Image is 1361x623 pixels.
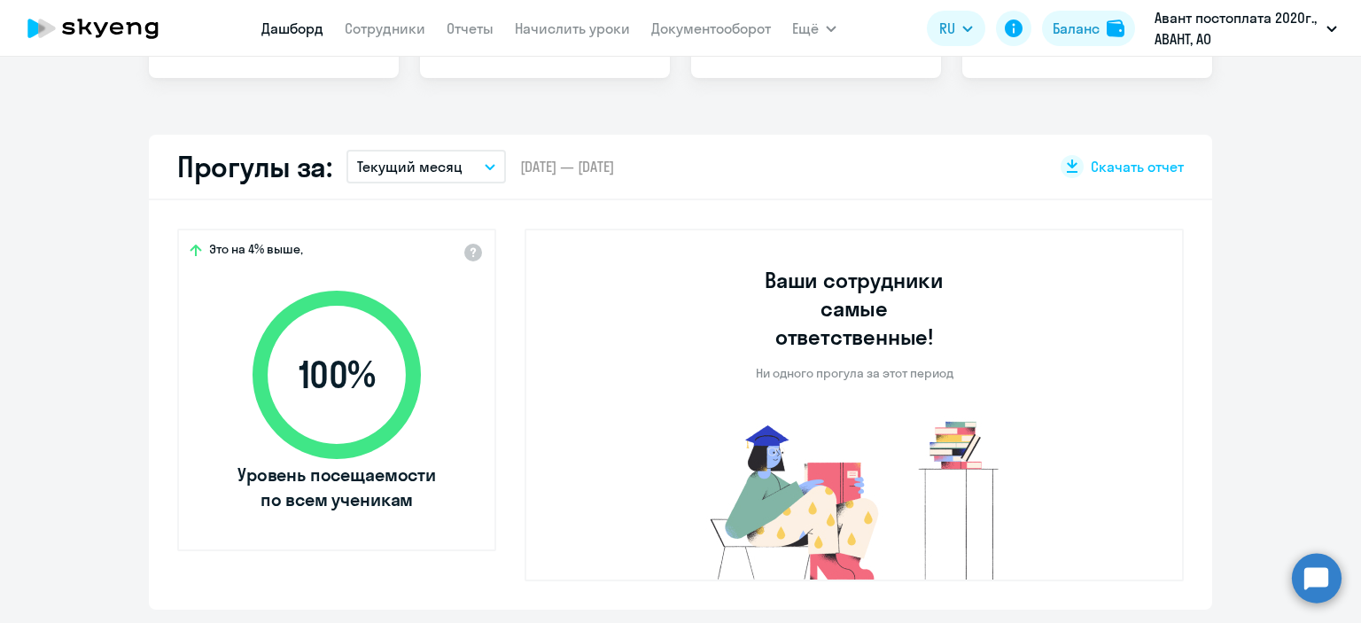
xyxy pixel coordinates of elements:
button: Текущий месяц [346,150,506,183]
span: RU [939,18,955,39]
p: Ни одного прогула за этот период [756,365,953,381]
button: Ещё [792,11,836,46]
span: Уровень посещаемости по всем ученикам [235,463,439,512]
h2: Прогулы за: [177,149,332,184]
button: RU [927,11,985,46]
span: [DATE] — [DATE] [520,157,614,176]
button: Авант постоплата 2020г., АВАНТ, АО [1146,7,1346,50]
a: Дашборд [261,19,323,37]
span: 100 % [235,354,439,396]
img: balance [1107,19,1124,37]
span: Это на 4% выше, [209,241,303,262]
a: Документооборот [651,19,771,37]
p: Авант постоплата 2020г., АВАНТ, АО [1155,7,1319,50]
p: Текущий месяц [357,156,463,177]
span: Скачать отчет [1091,157,1184,176]
a: Отчеты [447,19,494,37]
span: Ещё [792,18,819,39]
h3: Ваши сотрудники самые ответственные! [741,266,968,351]
a: Начислить уроки [515,19,630,37]
img: no-truants [677,417,1032,580]
a: Сотрудники [345,19,425,37]
button: Балансbalance [1042,11,1135,46]
div: Баланс [1053,18,1100,39]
